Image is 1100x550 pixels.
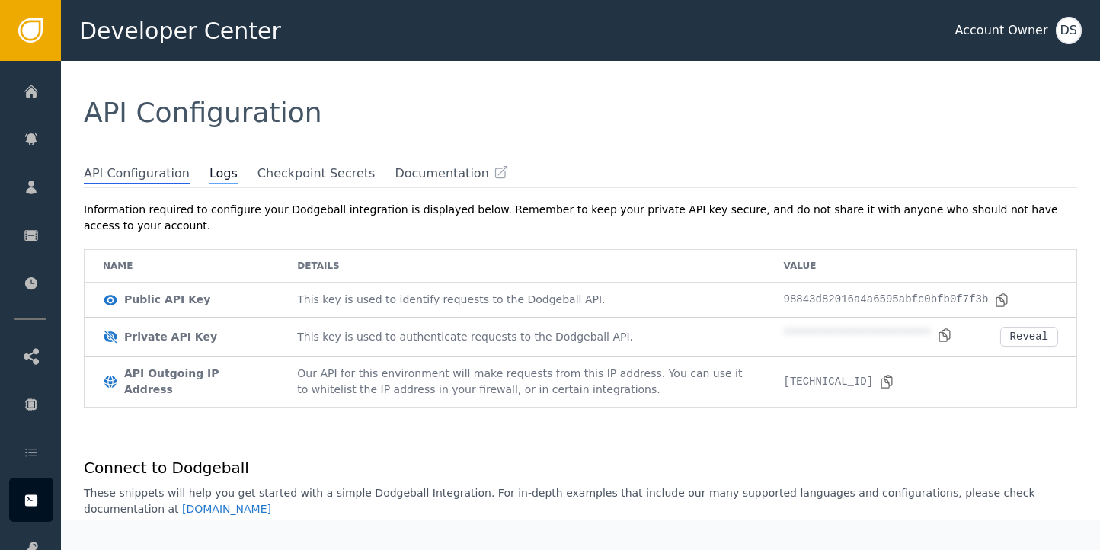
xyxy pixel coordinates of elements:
td: Our API for this environment will make requests from this IP address. You can use it to whitelist... [279,357,765,407]
span: Developer Center [79,14,281,48]
p: These snippets will help you get started with a simple Dodgeball Integration. For in-depth exampl... [84,485,1077,517]
span: Logs [209,165,238,184]
td: Value [766,250,1076,283]
h1: Connect to Dodgeball [84,456,1077,479]
td: Details [279,250,765,283]
td: This key is used to authenticate requests to the Dodgeball API. [279,318,765,357]
div: Private API Key [124,329,217,345]
td: This key is used to identify requests to the Dodgeball API. [279,283,765,318]
span: API Configuration [84,97,322,128]
div: [TECHNICAL_ID] [784,374,895,390]
button: Reveal [1000,327,1058,347]
button: DS [1056,17,1082,44]
div: Public API Key [124,292,210,308]
div: Information required to configure your Dodgeball integration is displayed below. Remember to keep... [84,202,1077,234]
span: Documentation [395,165,488,183]
div: Account Owner [955,21,1048,40]
span: Checkpoint Secrets [257,165,376,183]
div: API Outgoing IP Address [124,366,261,398]
div: Reveal [1010,331,1048,343]
span: API Configuration [84,165,190,184]
a: Documentation [395,165,508,183]
a: [DOMAIN_NAME] [182,503,271,515]
td: Name [85,250,279,283]
div: 98843d82016a4a6595abfc0bfb0f7f3b [784,292,1010,308]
